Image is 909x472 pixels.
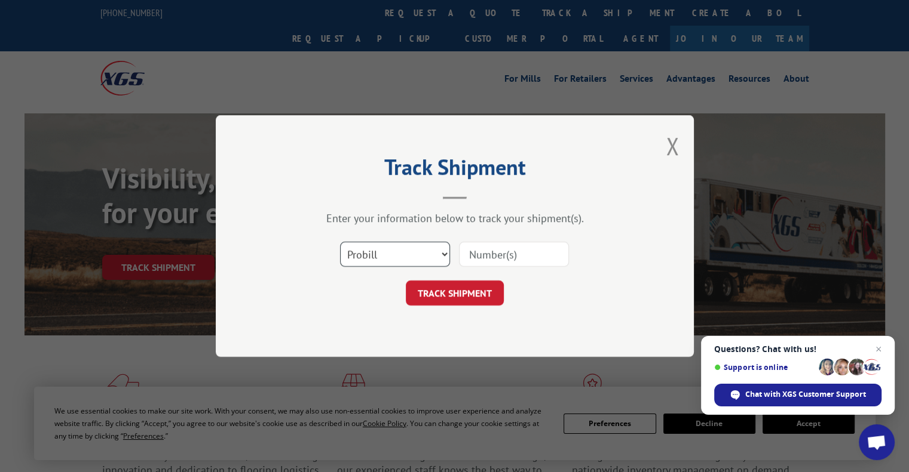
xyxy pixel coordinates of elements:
[276,211,634,225] div: Enter your information below to track your shipment(s).
[745,389,866,400] span: Chat with XGS Customer Support
[859,424,895,460] a: Open chat
[666,130,679,162] button: Close modal
[714,344,882,354] span: Questions? Chat with us!
[714,384,882,406] span: Chat with XGS Customer Support
[276,159,634,181] h2: Track Shipment
[714,363,815,372] span: Support is online
[459,242,569,267] input: Number(s)
[406,280,504,306] button: TRACK SHIPMENT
